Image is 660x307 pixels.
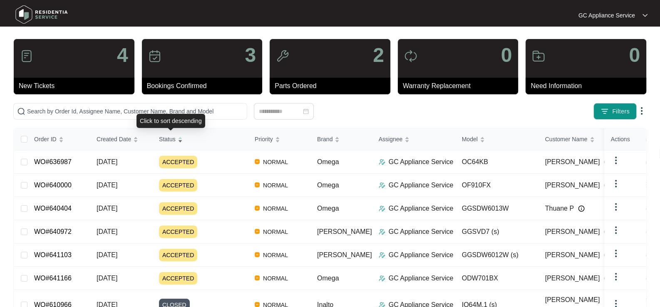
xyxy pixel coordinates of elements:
[34,251,72,258] a: WO#641103
[255,302,260,307] img: Vercel Logo
[455,150,538,174] td: OC64KB
[545,180,600,190] span: [PERSON_NAME]
[34,182,72,189] a: WO#640000
[27,107,243,116] input: Search by Order Id, Assignee Name, Customer Name, Brand and Model
[629,45,640,65] p: 0
[260,180,291,190] span: NORMAL
[643,13,648,17] img: dropdown arrow
[97,135,131,144] span: Created Date
[379,252,385,258] img: Assigner Icon
[260,227,291,237] span: NORMAL
[379,205,385,212] img: Assigner Icon
[545,157,600,167] span: [PERSON_NAME]
[34,205,72,212] a: WO#640404
[255,252,260,257] img: Vercel Logo
[17,107,25,115] img: search-icon
[462,135,478,144] span: Model
[593,103,637,120] button: filter iconFilters
[604,128,646,150] th: Actions
[538,128,622,150] th: Customer Name
[97,228,117,235] span: [DATE]
[637,106,647,116] img: dropdown arrow
[260,157,291,167] span: NORMAL
[389,273,454,283] p: GC Appliance Service
[317,251,372,258] span: [PERSON_NAME]
[545,135,588,144] span: Customer Name
[255,182,260,187] img: Vercel Logo
[34,158,72,165] a: WO#636987
[611,225,621,235] img: dropdown arrow
[379,135,403,144] span: Assignee
[159,249,197,261] span: ACCEPTED
[34,135,57,144] span: Order ID
[545,250,600,260] span: [PERSON_NAME]
[403,81,519,91] p: Warranty Replacement
[117,45,128,65] p: 4
[159,272,197,285] span: ACCEPTED
[260,204,291,214] span: NORMAL
[379,182,385,189] img: Assigner Icon
[455,197,538,220] td: GGSDW6013W
[159,179,197,192] span: ACCEPTED
[317,182,339,189] span: Omega
[317,228,372,235] span: [PERSON_NAME]
[255,275,260,280] img: Vercel Logo
[455,220,538,243] td: GGSVD7 (s)
[19,81,134,91] p: New Tickets
[34,275,72,282] a: WO#641166
[147,81,263,91] p: Bookings Confirmed
[545,227,600,237] span: [PERSON_NAME]
[159,156,197,168] span: ACCEPTED
[317,205,339,212] span: Omega
[389,180,454,190] p: GC Appliance Service
[379,159,385,165] img: Assigner Icon
[372,128,455,150] th: Assignee
[90,128,152,150] th: Created Date
[389,204,454,214] p: GC Appliance Service
[612,107,630,116] span: Filters
[532,49,545,63] img: icon
[20,49,33,63] img: icon
[34,228,72,235] a: WO#640972
[611,155,621,165] img: dropdown arrow
[389,250,454,260] p: GC Appliance Service
[373,45,384,65] p: 2
[379,275,385,282] img: Assigner Icon
[455,128,538,150] th: Model
[255,229,260,234] img: Vercel Logo
[276,49,289,63] img: icon
[245,45,256,65] p: 3
[148,49,161,63] img: icon
[255,159,260,164] img: Vercel Logo
[97,158,117,165] span: [DATE]
[389,227,454,237] p: GC Appliance Service
[317,275,339,282] span: Omega
[97,205,117,212] span: [DATE]
[248,128,310,150] th: Priority
[611,179,621,189] img: dropdown arrow
[531,81,646,91] p: Need Information
[455,243,538,267] td: GGSDW6012W (s)
[611,248,621,258] img: dropdown arrow
[260,273,291,283] span: NORMAL
[97,251,117,258] span: [DATE]
[578,11,635,20] p: GC Appliance Service
[159,135,176,144] span: Status
[611,272,621,282] img: dropdown arrow
[255,135,273,144] span: Priority
[404,49,417,63] img: icon
[97,275,117,282] span: [DATE]
[455,174,538,197] td: OF910FX
[12,2,71,27] img: residentia service logo
[136,114,205,128] div: Click to sort descending
[27,128,90,150] th: Order ID
[611,202,621,212] img: dropdown arrow
[255,206,260,211] img: Vercel Logo
[545,204,574,214] span: Thuane P
[97,182,117,189] span: [DATE]
[578,205,585,212] img: Info icon
[159,202,197,215] span: ACCEPTED
[317,158,339,165] span: Omega
[275,81,390,91] p: Parts Ordered
[159,226,197,238] span: ACCEPTED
